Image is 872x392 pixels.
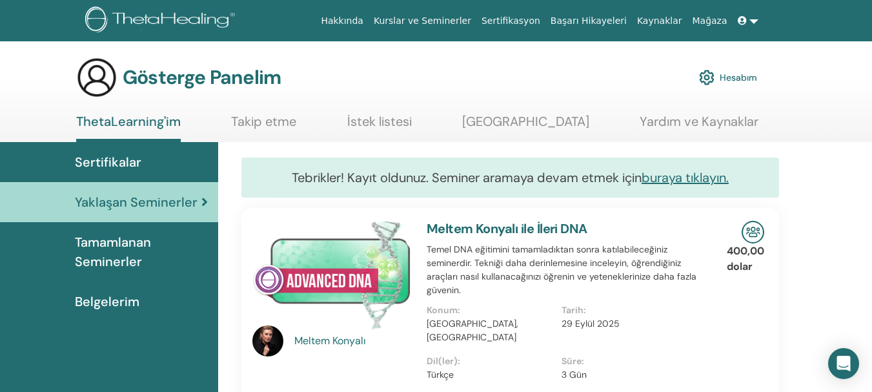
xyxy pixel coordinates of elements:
img: generic-user-icon.jpg [76,57,117,98]
a: Kaynaklar [632,9,687,33]
font: Gösterge Panelim [123,65,281,90]
img: logo.png [85,6,239,36]
font: ThetaLearning'im [76,113,181,130]
a: Kurslar ve Seminerler [369,9,476,33]
a: Sertifikasyon [476,9,545,33]
font: Kurslar ve Seminerler [374,15,471,26]
font: 3 Gün [562,369,587,380]
font: : [458,355,460,367]
a: İstek listesi [347,114,412,139]
font: Konum [427,304,458,316]
a: Takip etme [231,114,296,139]
font: : [458,304,460,316]
img: Yüz Yüze Seminer [742,221,764,243]
font: Sertifikasyon [482,15,540,26]
font: Süre [562,355,582,367]
font: Konyalı [332,334,366,347]
img: cog.svg [699,67,715,88]
font: Tarih [562,304,583,316]
font: İstek listesi [347,113,412,130]
font: [GEOGRAPHIC_DATA], [GEOGRAPHIC_DATA] [427,318,518,343]
a: Mağaza [687,9,732,33]
a: Hesabım [699,63,757,92]
font: Hakkında [321,15,363,26]
font: [GEOGRAPHIC_DATA] [462,113,589,130]
font: Yaklaşan Seminerler [75,194,198,211]
div: Intercom Messenger'ı açın [828,348,859,379]
font: Meltem [294,334,330,347]
img: default.jpg [252,325,283,356]
a: Yardım ve Kaynaklar [640,114,758,139]
font: 29 Eylül 2025 [562,318,620,329]
font: Yardım ve Kaynaklar [640,113,758,130]
a: [GEOGRAPHIC_DATA] [462,114,589,139]
a: Meltem Konyalı [294,333,414,349]
font: Takip etme [231,113,296,130]
font: Mağaza [692,15,727,26]
font: Türkçe [427,369,454,380]
font: 400,00 dolar [727,244,764,273]
a: Hakkında [316,9,369,33]
img: Gelişmiş DNA [252,221,411,329]
a: buraya tıklayın. [642,169,729,186]
a: ThetaLearning'im [76,114,181,142]
font: Başarı Hikayeleri [551,15,627,26]
font: Belgelerim [75,293,139,310]
font: Hesabım [720,72,757,84]
a: Meltem Konyalı ile İleri DNA [427,220,587,237]
font: : [583,304,586,316]
font: Kaynaklar [637,15,682,26]
font: Tamamlanan Seminerler [75,234,151,270]
a: Başarı Hikayeleri [545,9,632,33]
font: Temel DNA eğitimini tamamladıktan sonra katılabileceğiniz seminerdir. Tekniği daha derinlemesine ... [427,243,696,296]
font: Sertifikalar [75,154,141,170]
font: Tebrikler! Kayıt oldunuz. Seminer aramaya devam etmek için [292,169,642,186]
font: Dil(ler) [427,355,458,367]
font: : [582,355,584,367]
